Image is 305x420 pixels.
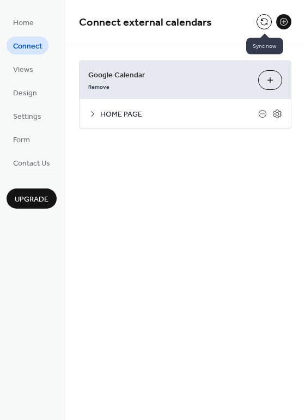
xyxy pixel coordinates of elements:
a: Home [7,13,40,31]
a: Design [7,83,44,101]
span: Home [13,17,34,29]
span: Settings [13,111,41,123]
a: Form [7,130,36,148]
span: Sync now [246,38,283,54]
a: Connect [7,36,48,54]
span: Connect external calendars [79,12,212,33]
span: Views [13,64,33,76]
span: Google Calendar [88,70,249,81]
span: HOME PAGE [100,109,258,120]
button: Upgrade [7,188,57,209]
span: Form [13,135,30,146]
span: Upgrade [15,194,48,205]
a: Contact Us [7,154,57,172]
span: Remove [88,83,109,91]
a: Settings [7,107,48,125]
span: Connect [13,41,42,52]
a: Views [7,60,40,78]
span: Design [13,88,37,99]
span: Contact Us [13,158,50,169]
